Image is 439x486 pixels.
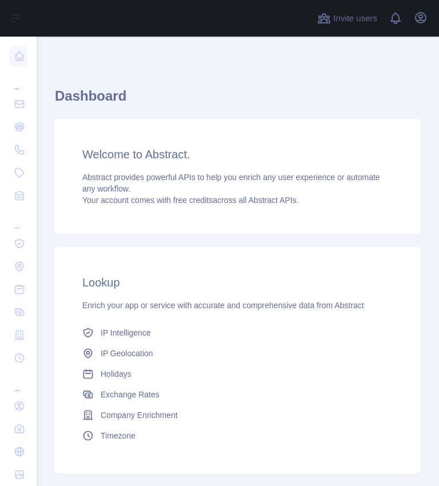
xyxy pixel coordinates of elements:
[82,301,364,310] span: Enrich your app or service with accurate and comprehensive data from Abstract
[173,196,213,205] span: free credits
[101,389,159,400] span: Exchange Rates
[78,364,398,384] a: Holidays
[101,348,153,359] span: IP Geolocation
[101,430,135,441] span: Timezone
[78,405,398,425] a: Company Enrichment
[82,173,380,193] span: Abstract provides powerful APIs to help you enrich any user experience or automate any workflow.
[101,409,178,421] span: Company Enrichment
[333,12,377,25] span: Invite users
[78,384,398,405] a: Exchange Rates
[9,371,27,393] div: ...
[82,196,298,205] span: Your account comes with across all Abstract APIs.
[82,274,393,290] h3: Lookup
[315,9,380,27] button: Invite users
[78,425,398,446] a: Timezone
[78,343,398,364] a: IP Geolocation
[78,322,398,343] a: IP Intelligence
[9,208,27,231] div: ...
[101,368,131,380] span: Holidays
[101,327,151,338] span: IP Intelligence
[82,146,393,162] h3: Welcome to Abstract.
[9,69,27,91] div: ...
[55,87,421,114] h1: Dashboard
